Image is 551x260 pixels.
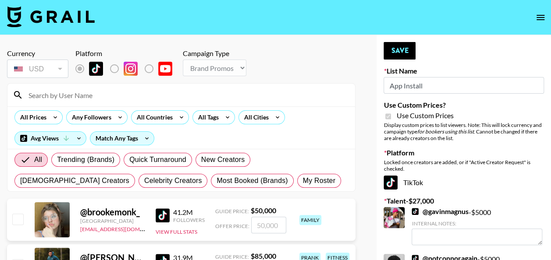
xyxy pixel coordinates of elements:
label: List Name [384,67,544,75]
input: 50,000 [251,217,286,233]
div: All Prices [15,111,48,124]
span: My Roster [303,176,335,186]
span: Quick Turnaround [129,155,186,165]
div: All Countries [132,111,174,124]
div: All Tags [193,111,220,124]
div: Followers [173,217,205,223]
img: Instagram [124,62,138,76]
img: TikTok [156,208,170,222]
span: [DEMOGRAPHIC_DATA] Creators [20,176,129,186]
button: open drawer [532,9,549,26]
div: USD [9,61,67,77]
span: Most Booked (Brands) [217,176,288,186]
div: Currency [7,49,68,58]
div: family [299,215,321,225]
strong: $ 85,000 [251,252,276,260]
div: Platform [75,49,179,58]
div: - $ 5000 [412,207,542,245]
img: YouTube [158,62,172,76]
div: Internal Notes: [412,220,542,227]
div: [GEOGRAPHIC_DATA] [80,218,145,224]
div: Avg Views [15,132,86,145]
img: TikTok [412,208,419,215]
div: @ brookemonk_ [80,207,145,218]
label: Use Custom Prices? [384,101,544,109]
span: Celebrity Creators [144,176,202,186]
label: Talent - $ 27,000 [384,197,544,205]
span: Guide Price: [215,253,249,260]
a: [EMAIL_ADDRESS][DOMAIN_NAME] [80,224,168,232]
img: Grail Talent [7,6,95,27]
button: View Full Stats [156,228,197,235]
label: Platform [384,148,544,157]
div: Any Followers [67,111,113,124]
div: Campaign Type [183,49,246,58]
span: Trending (Brands) [57,155,114,165]
div: Display custom prices to list viewers. Note: This will lock currency and campaign type . Cannot b... [384,122,544,141]
div: Match Any Tags [90,132,154,145]
span: All [34,155,42,165]
em: for bookers using this list [417,128,473,135]
div: List locked to TikTok. [75,60,179,78]
button: Save [384,42,416,60]
div: All Cities [239,111,270,124]
strong: $ 50,000 [251,206,276,214]
span: New Creators [201,155,245,165]
span: Offer Price: [215,223,249,229]
img: TikTok [89,62,103,76]
a: @gavinmagnus [412,207,468,216]
div: Locked once creators are added, or if "Active Creator Request" is checked. [384,159,544,172]
span: Guide Price: [215,208,249,214]
div: 41.2M [173,208,205,217]
div: Currency is locked to USD [7,58,68,80]
input: Search by User Name [23,88,350,102]
div: TikTok [384,176,544,190]
span: Use Custom Prices [396,111,453,120]
img: TikTok [384,176,398,190]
